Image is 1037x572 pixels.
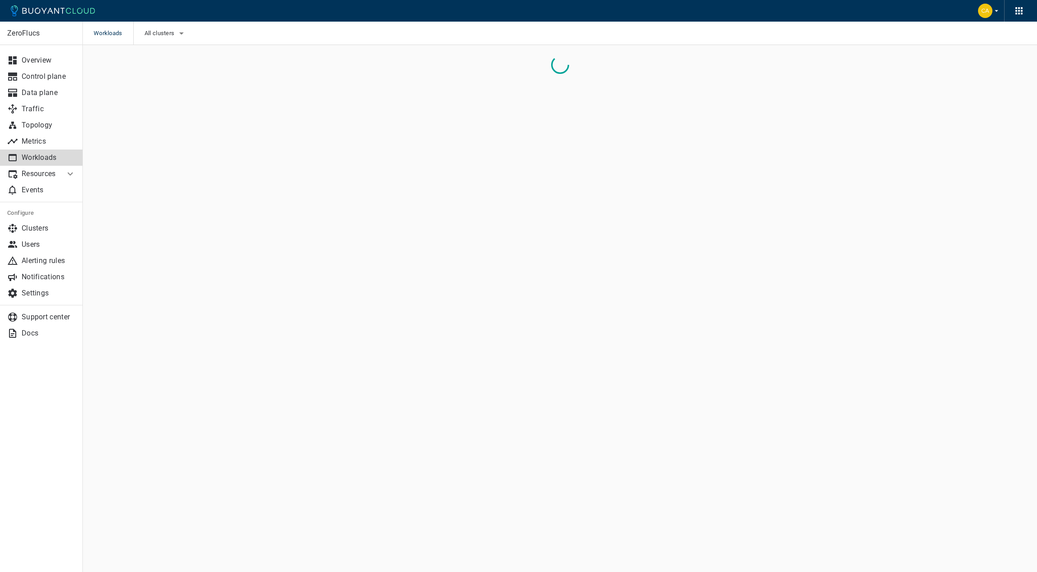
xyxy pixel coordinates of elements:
p: Support center [22,313,76,322]
p: Data plane [22,88,76,97]
p: Metrics [22,137,76,146]
p: Traffic [22,104,76,113]
p: Users [22,240,76,249]
button: All clusters [145,27,187,40]
p: Topology [22,121,76,130]
h5: Configure [7,209,76,217]
p: Workloads [22,153,76,162]
span: Workloads [94,22,133,45]
p: Resources [22,169,58,178]
img: Carly Christensen [978,4,992,18]
p: Control plane [22,72,76,81]
p: Settings [22,289,76,298]
p: ZeroFlucs [7,29,75,38]
p: Notifications [22,272,76,281]
span: All clusters [145,30,177,37]
p: Alerting rules [22,256,76,265]
p: Events [22,186,76,195]
p: Overview [22,56,76,65]
p: Clusters [22,224,76,233]
p: Docs [22,329,76,338]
